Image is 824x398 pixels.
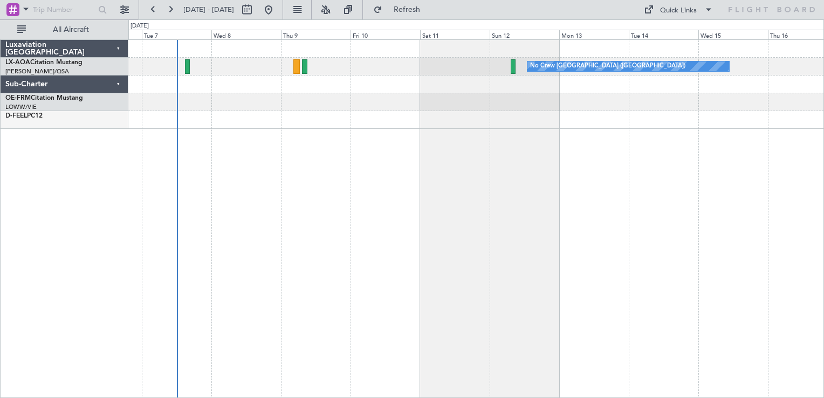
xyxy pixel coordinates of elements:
div: Thu 9 [281,30,351,39]
button: All Aircraft [12,21,117,38]
div: Wed 8 [211,30,281,39]
span: Refresh [384,6,430,13]
span: OE-FRM [5,95,31,101]
div: Tue 7 [142,30,211,39]
a: LX-AOACitation Mustang [5,59,83,66]
div: [DATE] [131,22,149,31]
span: LX-AOA [5,59,30,66]
div: Fri 10 [351,30,420,39]
div: No Crew [GEOGRAPHIC_DATA] ([GEOGRAPHIC_DATA]) [530,58,685,74]
div: Tue 14 [629,30,698,39]
button: Refresh [368,1,433,18]
a: [PERSON_NAME]/QSA [5,67,69,76]
div: Wed 15 [698,30,768,39]
input: Trip Number [33,2,95,18]
div: Sun 12 [490,30,559,39]
a: LOWW/VIE [5,103,37,111]
div: Mon 13 [559,30,629,39]
a: D-FEELPC12 [5,113,43,119]
button: Quick Links [638,1,718,18]
span: All Aircraft [28,26,114,33]
div: Quick Links [660,5,697,16]
div: Sat 11 [420,30,490,39]
span: D-FEEL [5,113,27,119]
a: OE-FRMCitation Mustang [5,95,83,101]
span: [DATE] - [DATE] [183,5,234,15]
